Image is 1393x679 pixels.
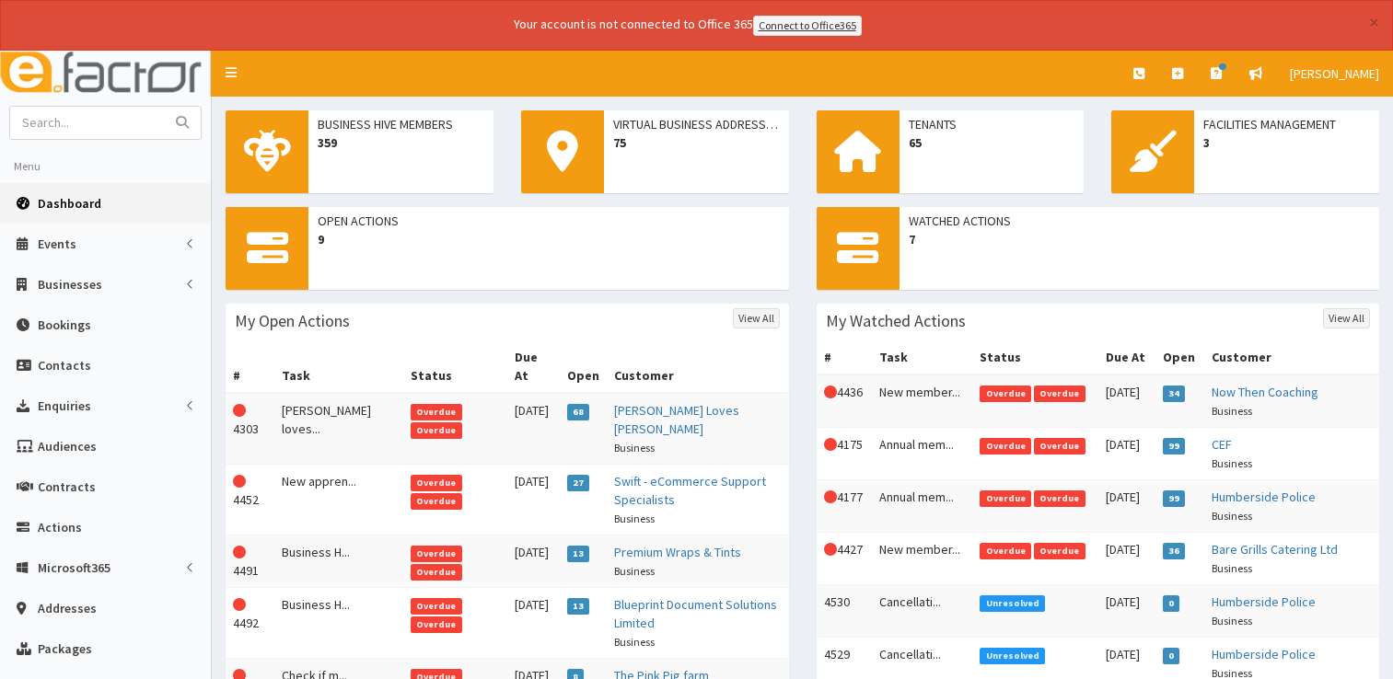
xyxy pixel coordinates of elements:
[10,107,165,139] input: Search...
[567,404,590,420] span: 68
[872,532,972,584] td: New member...
[1163,386,1186,402] span: 34
[614,441,655,455] small: Business
[1034,490,1085,507] span: Overdue
[1098,479,1155,532] td: [DATE]
[614,635,655,649] small: Business
[1163,543,1186,559] span: 36
[824,543,837,556] i: This Action is overdue!
[38,640,92,657] span: Packages
[817,427,873,479] td: 4175
[226,535,274,587] td: 4491
[1163,648,1180,664] span: 0
[1203,115,1370,133] span: Facilities Management
[826,313,966,329] h3: My Watched Actions
[1034,543,1085,559] span: Overdue
[980,438,1031,455] span: Overdue
[614,596,777,631] a: Blueprint Document Solutions Limited
[1163,438,1186,455] span: 99
[1163,595,1180,612] span: 0
[753,16,862,36] a: Connect to Office365
[274,587,403,658] td: Business H...
[872,427,972,479] td: Annual mem...
[613,133,780,152] span: 75
[1155,340,1204,374] th: Open
[318,115,484,133] span: Business Hive Members
[38,276,102,293] span: Businesses
[1212,489,1316,505] a: Humberside Police
[149,15,1226,36] div: Your account is not connected to Office 365
[817,374,873,428] td: 4436
[1212,436,1232,453] a: CEF
[824,386,837,398] i: This Action is overdue!
[318,133,484,152] span: 359
[233,546,246,558] i: This Action is overdue!
[1163,490,1186,507] span: 99
[411,404,462,420] span: Overdue
[1098,584,1155,637] td: [DATE]
[872,584,972,637] td: Cancellati...
[980,595,1045,612] span: Unresolved
[1212,384,1318,400] a: Now Then Coaching
[1212,541,1338,558] a: Bare Grills Catering Ltd
[226,340,274,393] th: #
[817,584,873,637] td: 4530
[1212,404,1252,418] small: Business
[274,535,403,587] td: Business H...
[567,475,590,491] span: 27
[614,564,655,578] small: Business
[38,316,91,333] span: Bookings
[411,546,462,562] span: Overdue
[824,490,837,503] i: This Action is overdue!
[411,493,462,510] span: Overdue
[872,479,972,532] td: Annual mem...
[38,397,91,414] span: Enquiries
[411,598,462,615] span: Overdue
[1276,51,1393,97] a: [PERSON_NAME]
[507,464,560,535] td: [DATE]
[233,598,246,611] i: This Action is overdue!
[817,479,873,532] td: 4177
[1203,133,1370,152] span: 3
[411,422,462,439] span: Overdue
[614,512,655,525] small: Business
[1204,340,1379,374] th: Customer
[980,490,1031,507] span: Overdue
[507,535,560,587] td: [DATE]
[614,473,766,508] a: Swift - eCommerce Support Specialists
[38,236,76,252] span: Events
[1212,456,1252,470] small: Business
[733,308,780,328] a: View All
[613,115,780,133] span: Virtual Business Addresses
[38,357,91,374] span: Contacts
[1098,532,1155,584] td: [DATE]
[909,230,1371,248] span: 7
[233,404,246,417] i: This Action is overdue!
[1323,308,1370,328] a: View All
[607,340,789,393] th: Customer
[235,313,350,329] h3: My Open Actions
[872,340,972,374] th: Task
[824,438,837,451] i: This Action is overdue!
[614,402,739,437] a: [PERSON_NAME] Loves [PERSON_NAME]
[38,478,96,495] span: Contracts
[226,464,274,535] td: 4452
[1098,374,1155,428] td: [DATE]
[318,230,780,248] span: 9
[980,648,1045,664] span: Unresolved
[274,340,403,393] th: Task
[233,475,246,488] i: This Action is overdue!
[38,559,110,576] span: Microsoft365
[980,543,1031,559] span: Overdue
[507,587,560,658] td: [DATE]
[1098,427,1155,479] td: [DATE]
[909,115,1075,133] span: Tenants
[411,564,462,581] span: Overdue
[226,393,274,465] td: 4303
[614,544,741,560] a: Premium Wraps & Tints
[507,393,560,465] td: [DATE]
[226,587,274,658] td: 4492
[1369,13,1379,32] button: ×
[1212,614,1252,627] small: Business
[274,393,403,465] td: [PERSON_NAME] loves...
